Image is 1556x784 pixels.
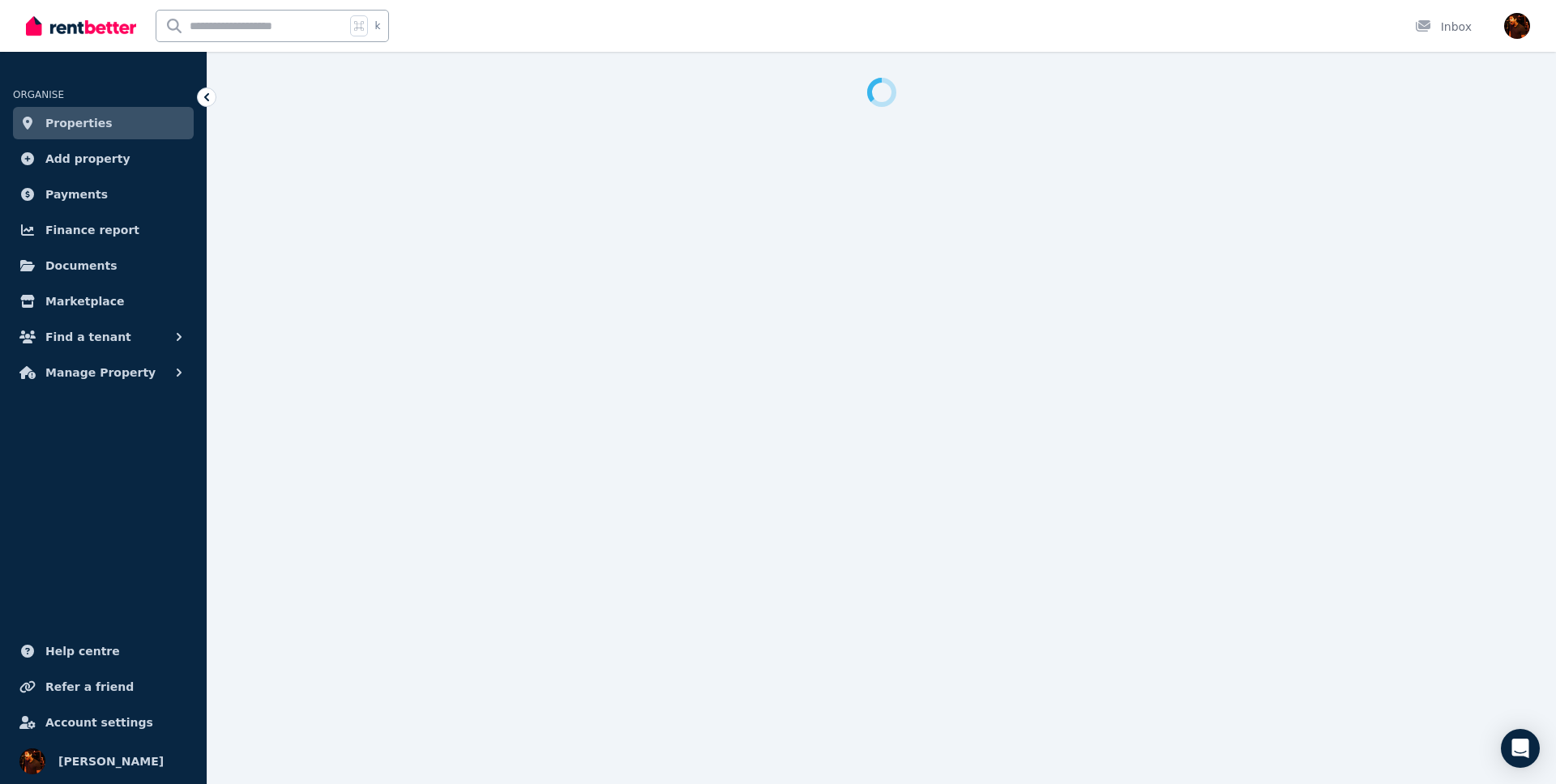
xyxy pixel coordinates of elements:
span: [PERSON_NAME] [58,752,164,771]
span: ORGANISE [13,89,64,100]
span: Find a tenant [45,327,131,347]
span: Account settings [45,713,153,732]
a: Account settings [13,706,194,739]
span: Refer a friend [45,677,134,697]
span: Properties [45,113,113,133]
a: Marketplace [13,285,194,317]
span: Help centre [45,641,120,661]
span: Documents [45,256,118,275]
a: Payments [13,178,194,211]
button: Manage Property [13,356,194,389]
a: Properties [13,107,194,139]
img: Sergio Lourenco da Silva [1504,13,1530,39]
button: Find a tenant [13,321,194,353]
div: Open Intercom Messenger [1501,729,1540,768]
a: Documents [13,249,194,282]
div: Inbox [1415,19,1472,35]
span: Marketplace [45,292,124,311]
a: Help centre [13,635,194,667]
span: Finance report [45,220,139,240]
span: Add property [45,149,130,168]
span: Payments [45,185,108,204]
img: Sergio Lourenco da Silva [19,748,45,774]
span: Manage Property [45,363,156,382]
img: RentBetter [26,14,136,38]
a: Refer a friend [13,671,194,703]
a: Add property [13,143,194,175]
a: Finance report [13,214,194,246]
span: k [374,19,380,32]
